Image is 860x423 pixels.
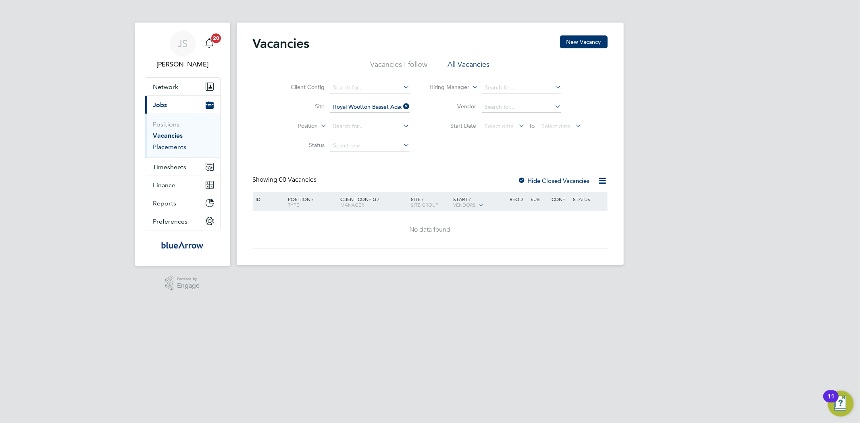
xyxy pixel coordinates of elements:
[330,82,410,93] input: Search for...
[145,60,221,69] span: Jay Scull
[211,33,221,43] span: 20
[177,38,187,49] span: JS
[278,83,325,91] label: Client Config
[145,96,220,114] button: Jobs
[571,192,606,206] div: Status
[201,31,217,56] a: 20
[430,122,476,129] label: Start Date
[430,103,476,110] label: Vendor
[527,120,537,131] span: To
[177,276,200,282] span: Powered by
[529,192,550,206] div: Sub
[282,192,338,211] div: Position /
[153,181,176,189] span: Finance
[145,158,220,176] button: Timesheets
[165,276,200,291] a: Powered byEngage
[340,201,364,208] span: Manager
[254,226,606,234] div: No data found
[278,141,325,149] label: Status
[278,103,325,110] label: Site
[485,122,514,130] span: Select date
[253,35,310,52] h2: Vacancies
[827,396,835,407] div: 11
[153,218,188,225] span: Preferences
[145,78,220,95] button: Network
[253,176,319,184] div: Showing
[550,192,571,206] div: Conf
[288,201,299,208] span: Type
[279,176,317,184] span: 00 Vacancies
[330,121,410,132] input: Search for...
[482,102,561,113] input: Search for...
[161,238,203,251] img: bluearrow-logo-retina.png
[828,391,854,417] button: Open Resource Center, 11 new notifications
[254,192,282,206] div: ID
[135,23,230,266] nav: Main navigation
[145,114,220,158] div: Jobs
[423,83,469,91] label: Hiring Manager
[145,194,220,212] button: Reports
[145,238,221,251] a: Go to home page
[271,122,318,130] label: Position
[153,120,180,128] a: Positions
[338,192,409,211] div: Client Config /
[482,82,561,93] input: Search for...
[560,35,608,48] button: New Vacancy
[153,163,187,171] span: Timesheets
[409,192,451,211] div: Site /
[177,282,200,289] span: Engage
[153,199,177,207] span: Reports
[145,31,221,69] a: JS[PERSON_NAME]
[453,201,476,208] span: Vendors
[145,176,220,194] button: Finance
[145,212,220,230] button: Preferences
[371,60,428,74] li: Vacancies I follow
[451,192,508,212] div: Start /
[153,101,167,109] span: Jobs
[153,143,187,151] a: Placements
[330,140,410,151] input: Select one
[508,192,529,206] div: Reqd
[541,122,571,130] span: Select date
[411,201,438,208] span: Site Group
[153,83,179,91] span: Network
[448,60,490,74] li: All Vacancies
[153,132,183,139] a: Vacancies
[518,177,590,185] label: Hide Closed Vacancies
[330,102,410,113] input: Search for...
